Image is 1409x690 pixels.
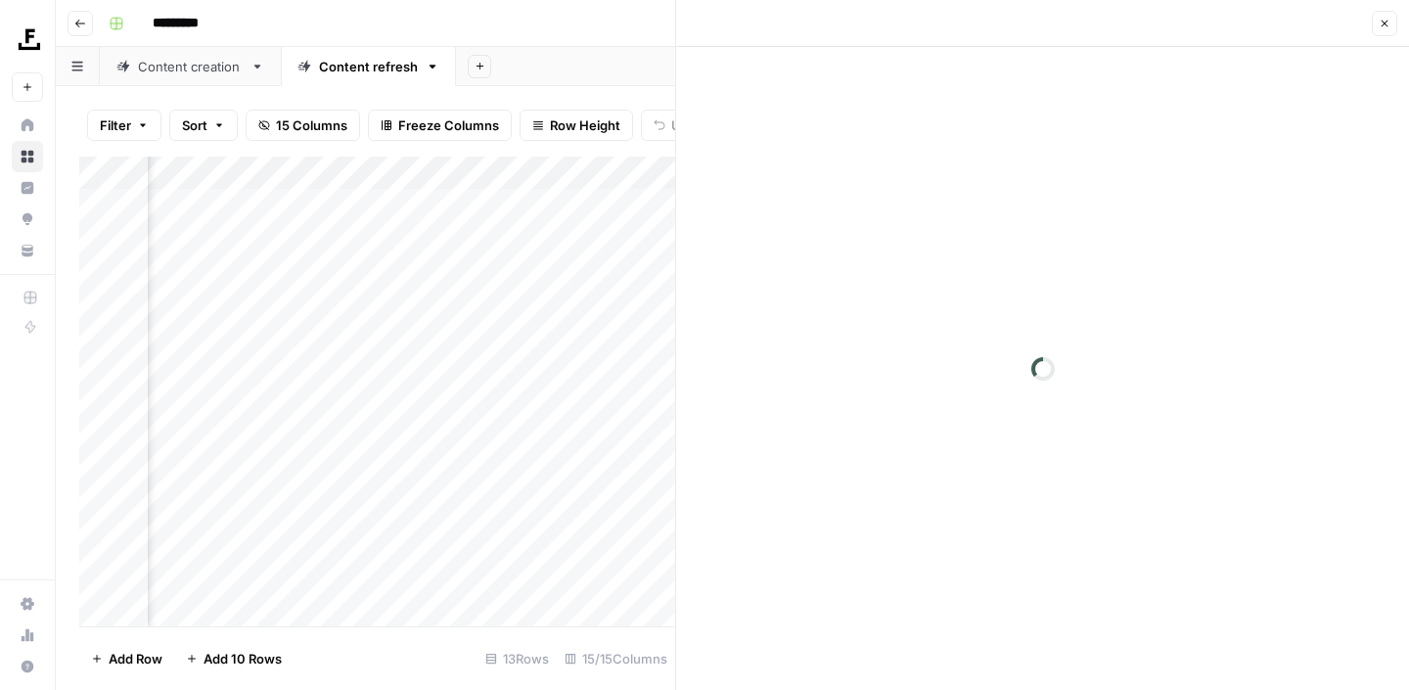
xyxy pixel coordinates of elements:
a: Your Data [12,235,43,266]
button: Add Row [79,643,174,674]
div: 13 Rows [477,643,557,674]
a: Usage [12,620,43,651]
div: Content creation [138,57,243,76]
span: Add Row [109,649,162,668]
a: Insights [12,172,43,204]
button: 15 Columns [246,110,360,141]
button: Workspace: Foundation Inc. [12,16,43,65]
button: Help + Support [12,651,43,682]
button: Undo [641,110,717,141]
div: 15/15 Columns [557,643,675,674]
span: Row Height [550,115,620,135]
span: Freeze Columns [398,115,499,135]
a: Opportunities [12,204,43,235]
button: Sort [169,110,238,141]
a: Content creation [100,47,281,86]
span: Sort [182,115,207,135]
span: 15 Columns [276,115,347,135]
button: Row Height [520,110,633,141]
a: Settings [12,588,43,620]
button: Add 10 Rows [174,643,294,674]
img: Foundation Inc. Logo [12,23,47,58]
div: Content refresh [319,57,418,76]
span: Filter [100,115,131,135]
a: Home [12,110,43,141]
a: Browse [12,141,43,172]
button: Filter [87,110,161,141]
button: Freeze Columns [368,110,512,141]
span: Add 10 Rows [204,649,282,668]
a: Content refresh [281,47,456,86]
